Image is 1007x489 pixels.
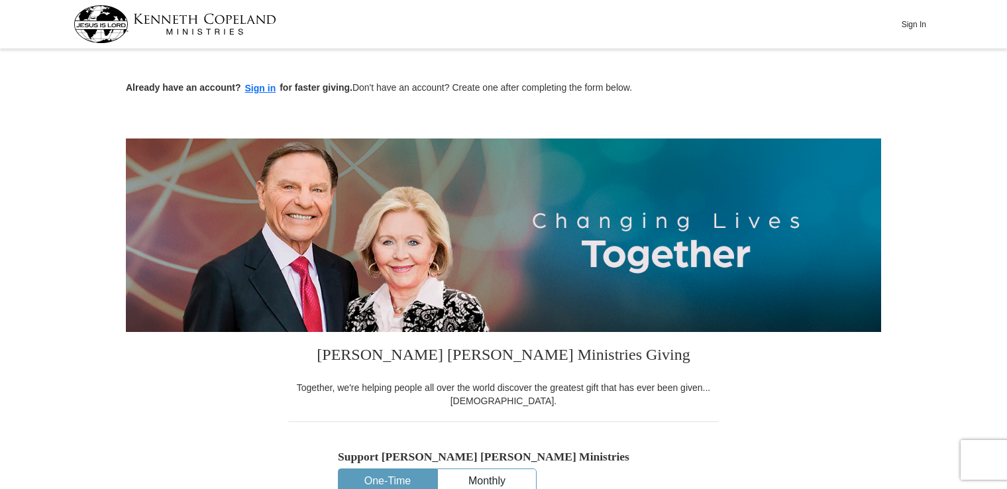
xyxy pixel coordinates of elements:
div: Together, we're helping people all over the world discover the greatest gift that has ever been g... [288,381,719,407]
img: kcm-header-logo.svg [74,5,276,43]
h5: Support [PERSON_NAME] [PERSON_NAME] Ministries [338,450,669,464]
p: Don't have an account? Create one after completing the form below. [126,81,881,96]
button: Sign in [241,81,280,96]
button: Sign In [894,14,933,34]
h3: [PERSON_NAME] [PERSON_NAME] Ministries Giving [288,332,719,381]
strong: Already have an account? for faster giving. [126,82,352,93]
